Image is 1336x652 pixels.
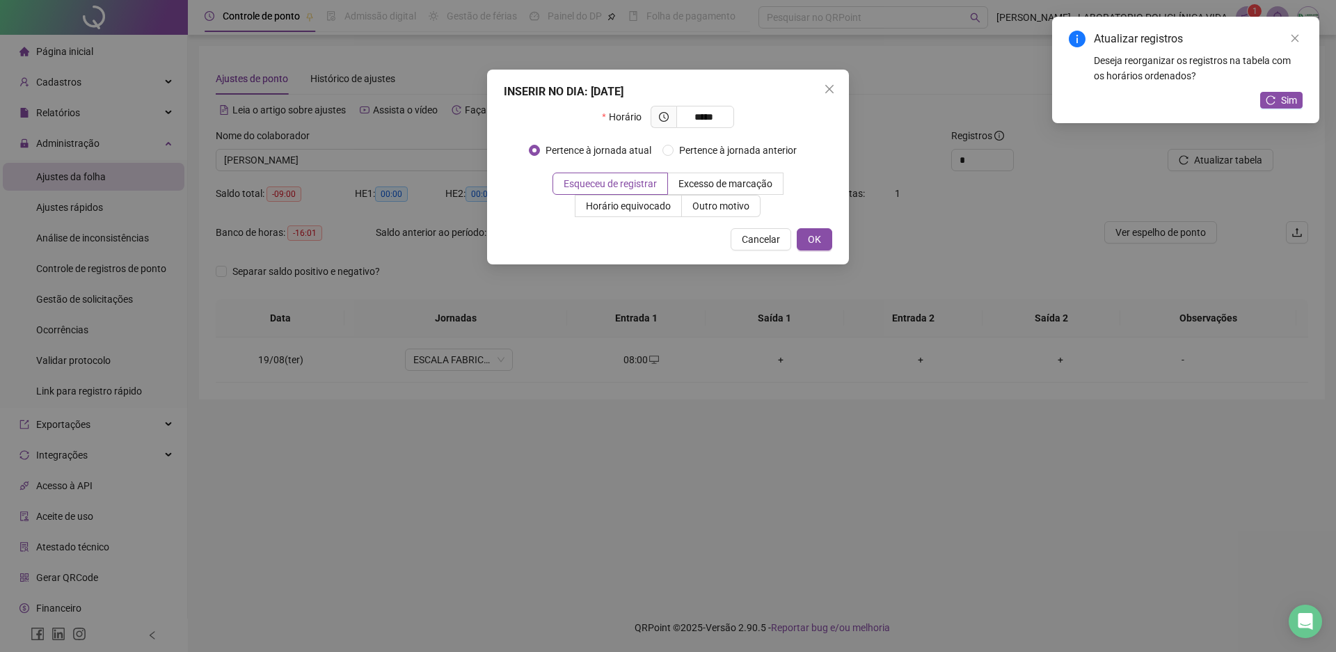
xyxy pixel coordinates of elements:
[602,106,650,128] label: Horário
[659,112,669,122] span: clock-circle
[797,228,832,251] button: OK
[1260,92,1303,109] button: Sim
[1266,95,1275,105] span: reload
[678,178,772,189] span: Excesso de marcação
[1094,53,1303,84] div: Deseja reorganizar os registros na tabela com os horários ordenados?
[586,200,671,212] span: Horário equivocado
[1287,31,1303,46] a: Close
[1069,31,1085,47] span: info-circle
[731,228,791,251] button: Cancelar
[808,232,821,247] span: OK
[674,143,802,158] span: Pertence à jornada anterior
[1281,93,1297,108] span: Sim
[1290,33,1300,43] span: close
[564,178,657,189] span: Esqueceu de registrar
[824,84,835,95] span: close
[742,232,780,247] span: Cancelar
[1289,605,1322,638] div: Open Intercom Messenger
[692,200,749,212] span: Outro motivo
[1094,31,1303,47] div: Atualizar registros
[504,84,832,100] div: INSERIR NO DIA : [DATE]
[540,143,657,158] span: Pertence à jornada atual
[818,78,841,100] button: Close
